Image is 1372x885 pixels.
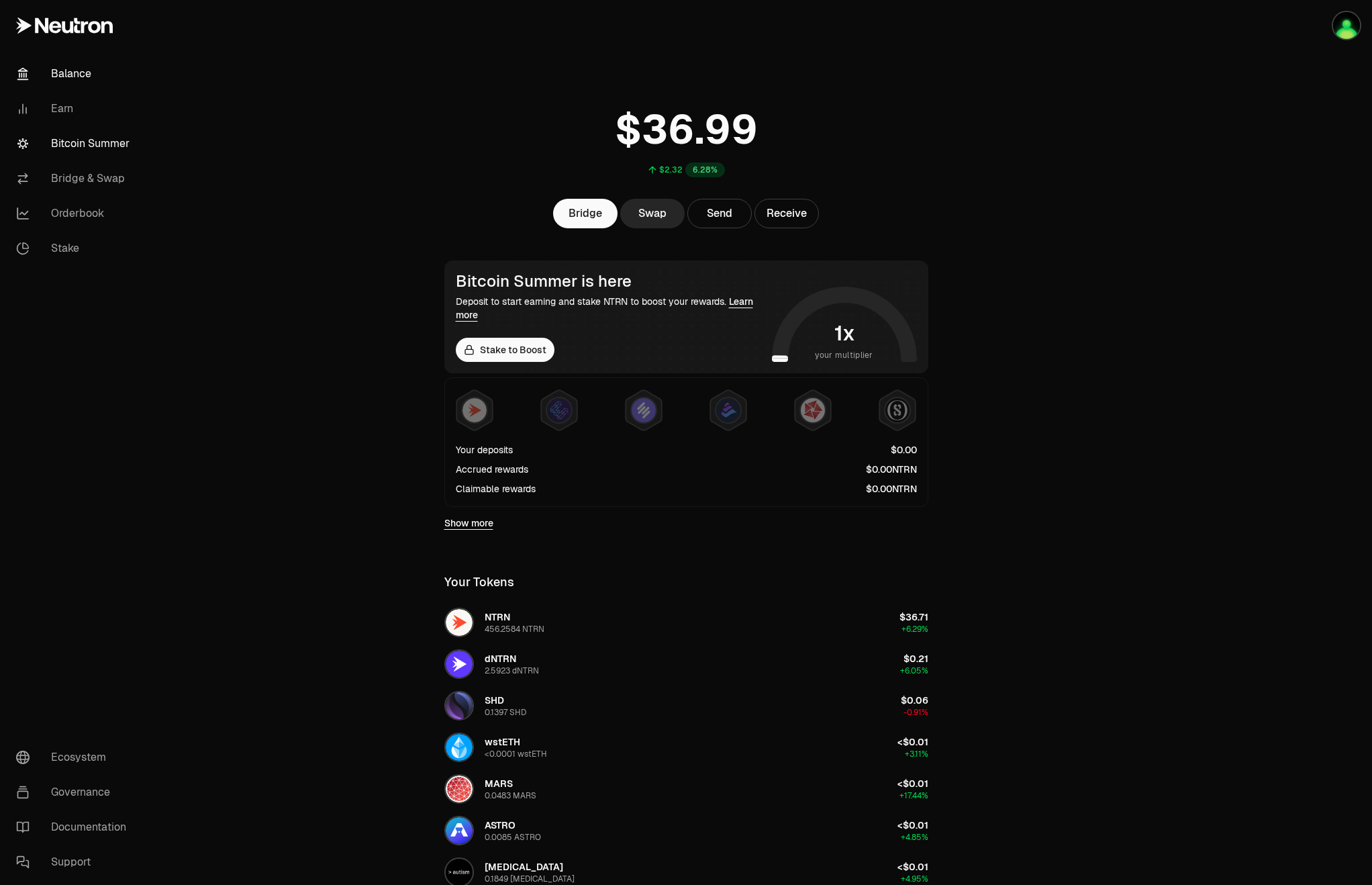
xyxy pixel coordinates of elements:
a: Show more [444,516,493,530]
a: Balance [5,56,145,91]
img: wstETH Logo [446,734,473,761]
button: Send [687,199,752,228]
a: Stake to Boost [456,338,554,362]
img: Solv Points [632,398,656,422]
div: 6.28% [685,162,725,177]
a: Documentation [5,810,145,845]
div: Accrued rewards [456,463,528,476]
span: SHD [485,694,504,706]
span: $0.06 [901,694,928,706]
span: -0.91% [903,707,928,718]
div: $2.32 [659,165,683,175]
button: dNTRN LogodNTRN2.5923 dNTRN$0.21+6.05% [436,644,936,684]
span: wstETH [485,736,520,748]
span: <$0.01 [897,861,928,873]
img: NTRN [462,398,487,422]
span: <$0.01 [897,819,928,831]
a: Governance [5,775,145,810]
img: EtherFi Points [547,398,571,422]
span: your multiplier [815,348,873,362]
a: Orderbook [5,196,145,231]
span: dNTRN [485,653,516,665]
img: MARS Logo [446,776,473,802]
span: <$0.01 [897,736,928,748]
span: [MEDICAL_DATA] [485,861,563,873]
a: Support [5,845,145,880]
img: Bedrock Diamonds [716,398,740,422]
div: Your deposits [456,443,513,457]
div: Bitcoin Summer is here [456,272,767,291]
span: +6.05% [900,665,928,676]
span: +3.11% [905,749,928,759]
a: Ecosystem [5,740,145,775]
div: <0.0001 wstETH [485,749,547,759]
div: 0.1397 SHD [485,707,526,718]
span: <$0.01 [897,778,928,790]
span: $0.21 [903,653,928,665]
span: ASTRO [485,819,516,831]
div: Deposit to start earning and stake NTRN to boost your rewards. [456,295,767,322]
div: 0.1849 [MEDICAL_DATA] [485,874,575,884]
img: ASTRO Logo [446,817,473,844]
img: NTRN Logo [446,609,473,636]
div: 0.0483 MARS [485,790,536,801]
div: Your Tokens [444,573,514,592]
img: Jay Keplr [1333,12,1360,39]
img: Mars Fragments [801,398,825,422]
a: Earn [5,91,145,126]
img: dNTRN Logo [446,651,473,678]
a: Stake [5,231,145,266]
div: 456.2584 NTRN [485,624,544,635]
img: SHD Logo [446,692,473,719]
button: SHD LogoSHD0.1397 SHD$0.06-0.91% [436,686,936,726]
span: +17.44% [899,790,928,801]
div: 2.5923 dNTRN [485,665,539,676]
img: Structured Points [885,398,910,422]
a: Swap [620,199,685,228]
span: +4.95% [901,874,928,884]
button: MARS LogoMARS0.0483 MARS<$0.01+17.44% [436,769,936,809]
div: Claimable rewards [456,482,536,496]
span: $36.71 [899,611,928,623]
span: +4.85% [901,832,928,843]
a: Bridge [553,199,618,228]
span: +6.29% [901,624,928,635]
button: wstETH LogowstETH<0.0001 wstETH<$0.01+3.11% [436,727,936,767]
span: MARS [485,778,513,790]
div: 0.0085 ASTRO [485,832,541,843]
button: ASTRO LogoASTRO0.0085 ASTRO<$0.01+4.85% [436,810,936,851]
button: Receive [754,199,819,228]
button: NTRN LogoNTRN456.2584 NTRN$36.71+6.29% [436,602,936,643]
a: Bitcoin Summer [5,126,145,161]
a: Bridge & Swap [5,161,145,196]
span: NTRN [485,611,510,623]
